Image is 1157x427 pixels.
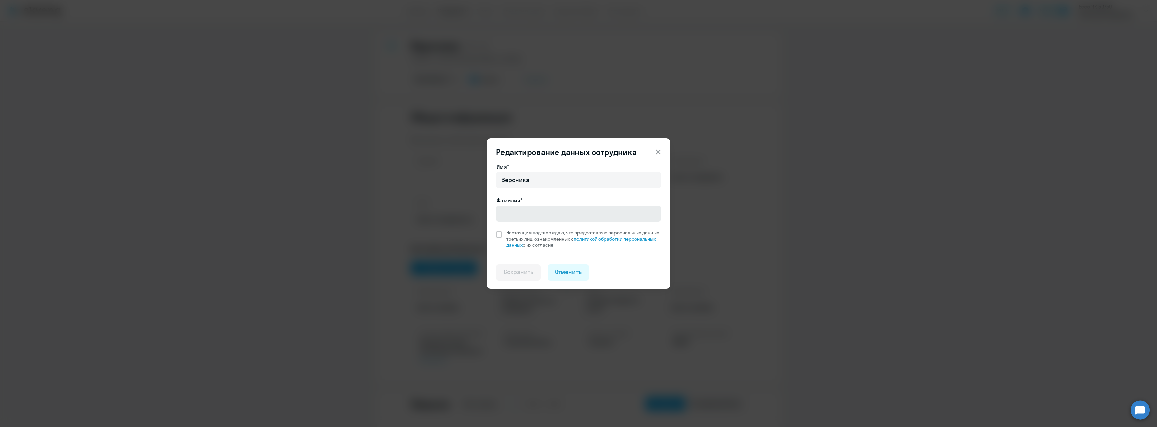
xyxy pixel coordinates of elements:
a: политикой обработки персональных данных [506,236,656,248]
div: Сохранить [503,268,533,276]
div: Отменить [555,268,582,276]
span: Настоящим подтверждаю, что предоставляю персональные данные третьих лиц, ознакомленных с с их сог... [506,230,661,248]
button: Отменить [548,264,589,281]
label: Фамилия* [497,196,522,204]
header: Редактирование данных сотрудника [487,146,670,157]
button: Сохранить [496,264,541,281]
